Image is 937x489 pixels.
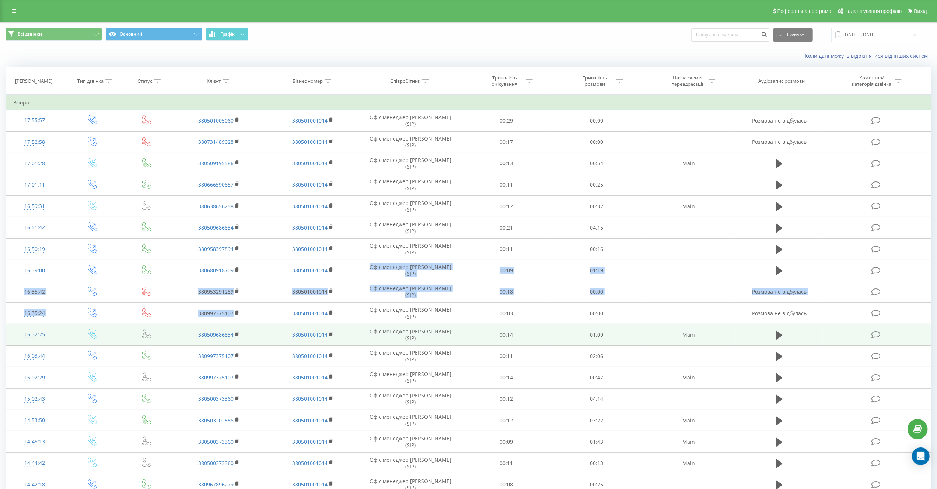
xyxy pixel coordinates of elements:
a: 380501001014 [292,374,328,381]
div: Тривалість розмови [575,75,615,87]
a: 380500373360 [198,395,234,402]
a: 380501001014 [292,224,328,231]
button: Експорт [773,28,813,42]
button: Всі дзвінки [6,28,102,41]
td: Офіс менеджер [PERSON_NAME] (SIP) [360,346,461,367]
a: 380731489028 [198,138,234,145]
input: Пошук за номером [691,28,769,42]
div: 14:45:13 [13,435,56,449]
div: 16:35:42 [13,285,56,299]
a: 380501001014 [292,203,328,210]
td: 00:18 [461,281,552,302]
div: 16:51:42 [13,220,56,235]
div: 16:03:44 [13,349,56,363]
td: 00:00 [552,131,642,153]
div: 16:02:29 [13,371,56,385]
a: 380501001014 [292,160,328,167]
div: Бізнес номер [293,78,323,84]
a: 380680918709 [198,267,234,274]
td: 00:14 [461,324,552,346]
td: 00:09 [461,431,552,453]
td: 01:19 [552,260,642,281]
td: Main [642,367,736,388]
div: Статус [137,78,152,84]
div: 17:55:57 [13,113,56,128]
td: Main [642,153,736,174]
td: Офіс менеджер [PERSON_NAME] (SIP) [360,453,461,474]
a: 380501001014 [292,352,328,359]
td: 00:12 [461,410,552,431]
td: Офіс менеджер [PERSON_NAME] (SIP) [360,388,461,410]
td: 00:12 [461,196,552,217]
td: Офіс менеджер [PERSON_NAME] (SIP) [360,324,461,346]
td: 01:43 [552,431,642,453]
a: 380997375107 [198,310,234,317]
a: 380501001014 [292,460,328,467]
td: Офіс менеджер [PERSON_NAME] (SIP) [360,131,461,153]
td: 00:17 [461,131,552,153]
div: 17:52:58 [13,135,56,149]
td: Офіс менеджер [PERSON_NAME] (SIP) [360,281,461,302]
td: 04:14 [552,388,642,410]
div: Тип дзвінка [77,78,104,84]
div: 16:39:00 [13,263,56,278]
span: Налаштування профілю [844,8,902,14]
button: Основний [106,28,202,41]
a: 380509195586 [198,160,234,167]
td: Main [642,196,736,217]
td: Офіс менеджер [PERSON_NAME] (SIP) [360,260,461,281]
div: 14:44:42 [13,456,56,470]
td: Офіс менеджер [PERSON_NAME] (SIP) [360,367,461,388]
td: Main [642,324,736,346]
td: 00:00 [552,303,642,324]
td: 00:11 [461,453,552,474]
a: 380501001014 [292,481,328,488]
span: Реферальна програма [777,8,832,14]
a: 380501005060 [198,117,234,124]
td: 00:09 [461,260,552,281]
span: Розмова не відбулась [752,310,807,317]
a: 380501001014 [292,310,328,317]
a: 380953291289 [198,288,234,295]
td: Офіс менеджер [PERSON_NAME] (SIP) [360,110,461,131]
div: 14:53:50 [13,413,56,428]
td: Офіс менеджер [PERSON_NAME] (SIP) [360,174,461,195]
div: Open Intercom Messenger [912,447,930,465]
div: Тривалість очікування [485,75,524,87]
a: 380501001014 [292,395,328,402]
td: Main [642,453,736,474]
a: 380958397894 [198,245,234,252]
td: Офіс менеджер [PERSON_NAME] (SIP) [360,303,461,324]
td: Офіс менеджер [PERSON_NAME] (SIP) [360,196,461,217]
td: Офіс менеджер [PERSON_NAME] (SIP) [360,431,461,453]
td: 00:11 [461,174,552,195]
td: 02:06 [552,346,642,367]
td: 00:54 [552,153,642,174]
a: 380638656258 [198,203,234,210]
a: Коли дані можуть відрізнятися вiд інших систем [805,52,931,59]
span: Розмова не відбулась [752,288,807,295]
div: Співробітник [390,78,420,84]
div: 16:32:25 [13,327,56,342]
a: 380501001014 [292,138,328,145]
a: 380501001014 [292,267,328,274]
td: 00:32 [552,196,642,217]
td: 00:14 [461,367,552,388]
td: Офіс менеджер [PERSON_NAME] (SIP) [360,410,461,431]
td: 00:03 [461,303,552,324]
a: 380501001014 [292,417,328,424]
td: 00:47 [552,367,642,388]
div: 16:59:31 [13,199,56,213]
div: 17:01:28 [13,156,56,171]
td: 00:13 [461,153,552,174]
td: 00:11 [461,238,552,260]
a: 380500373360 [198,438,234,445]
td: Офіс менеджер [PERSON_NAME] (SIP) [360,217,461,238]
span: Графік [220,32,235,37]
td: Офіс менеджер [PERSON_NAME] (SIP) [360,238,461,260]
a: 380666590857 [198,181,234,188]
a: 380501001014 [292,288,328,295]
td: 04:15 [552,217,642,238]
a: 380500373360 [198,460,234,467]
a: 380509686834 [198,224,234,231]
